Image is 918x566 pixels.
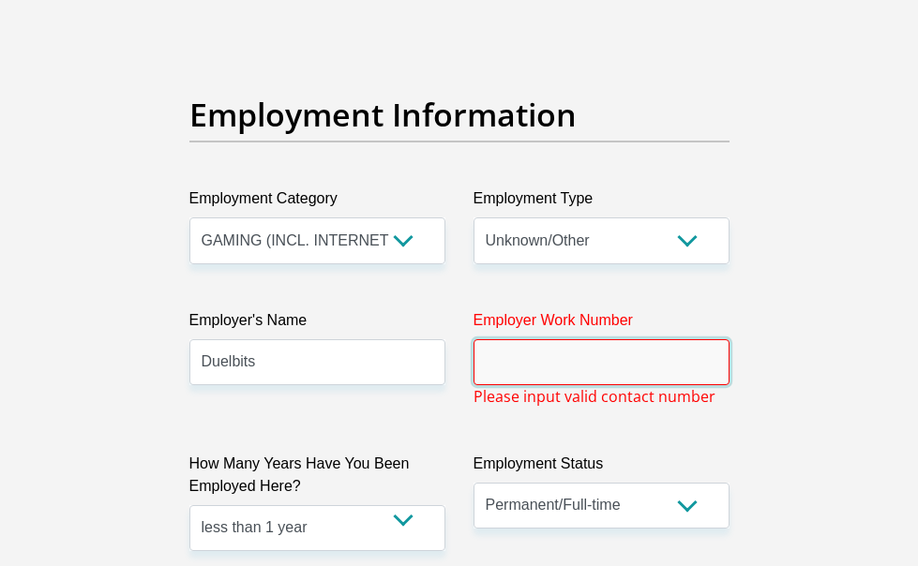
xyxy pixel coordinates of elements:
[189,309,445,339] label: Employer's Name
[474,453,730,483] label: Employment Status
[189,453,445,505] label: How Many Years Have You Been Employed Here?
[189,339,445,385] input: Employer's Name
[474,309,730,339] label: Employer Work Number
[189,96,730,134] h2: Employment Information
[474,339,730,385] input: Employer Work Number
[474,187,730,217] label: Employment Type
[474,385,715,408] span: Please input valid contact number
[189,187,445,217] label: Employment Category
